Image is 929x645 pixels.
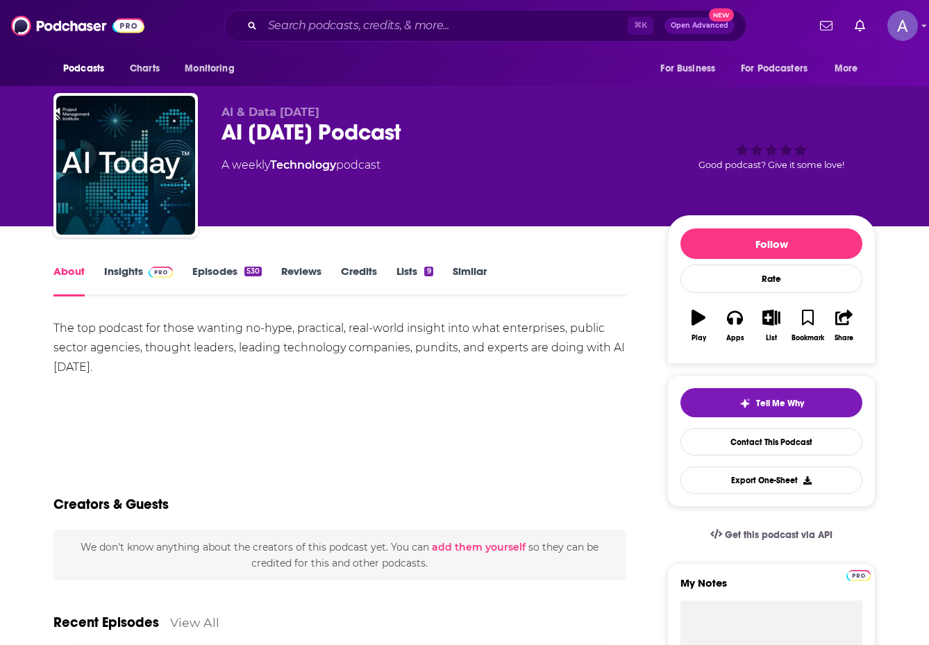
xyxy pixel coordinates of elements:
img: AI Today Podcast [56,96,195,235]
button: Follow [680,228,862,259]
a: Recent Episodes [53,614,159,631]
a: Charts [121,56,168,82]
div: The top podcast for those wanting no-hype, practical, real-world insight into what enterprises, p... [53,319,626,377]
a: Lists9 [396,265,433,296]
button: Show profile menu [887,10,918,41]
a: Contact This Podcast [680,428,862,455]
a: Show notifications dropdown [849,14,871,37]
input: Search podcasts, credits, & more... [262,15,628,37]
span: AI & Data [DATE] [221,106,319,119]
span: Logged in as angela87841 [887,10,918,41]
div: Search podcasts, credits, & more... [224,10,746,42]
span: New [709,8,734,22]
span: More [835,59,858,78]
button: open menu [825,56,876,82]
span: Tell Me Why [756,398,804,409]
button: Apps [717,301,753,351]
span: Charts [130,59,160,78]
div: Rate [680,265,862,293]
div: 9 [424,267,433,276]
button: List [753,301,789,351]
span: Get this podcast via API [725,529,832,541]
div: List [766,334,777,342]
span: Open Advanced [671,22,728,29]
a: InsightsPodchaser Pro [104,265,173,296]
span: For Business [660,59,715,78]
span: ⌘ K [628,17,653,35]
a: Reviews [281,265,321,296]
button: Share [826,301,862,351]
span: We don't know anything about the creators of this podcast yet . You can so they can be credited f... [81,541,599,569]
button: Export One-Sheet [680,467,862,494]
button: open menu [732,56,828,82]
img: tell me why sparkle [739,398,751,409]
a: Technology [270,158,336,171]
button: open menu [53,56,122,82]
a: About [53,265,85,296]
button: Bookmark [789,301,826,351]
div: 530 [244,267,262,276]
span: Monitoring [185,59,234,78]
div: Apps [726,334,744,342]
button: tell me why sparkleTell Me Why [680,388,862,417]
div: A weekly podcast [221,157,380,174]
div: Share [835,334,853,342]
div: Bookmark [792,334,824,342]
button: add them yourself [432,542,526,553]
button: open menu [175,56,252,82]
a: Pro website [846,568,871,581]
img: User Profile [887,10,918,41]
button: Open AdvancedNew [664,17,735,34]
span: Good podcast? Give it some love! [698,160,844,170]
a: Show notifications dropdown [814,14,838,37]
a: Episodes530 [192,265,262,296]
div: Play [692,334,706,342]
span: Podcasts [63,59,104,78]
img: Podchaser - Follow, Share and Rate Podcasts [11,12,144,39]
a: Similar [453,265,487,296]
label: My Notes [680,576,862,601]
span: For Podcasters [741,59,807,78]
button: open menu [651,56,733,82]
a: Get this podcast via API [699,518,844,552]
a: Credits [341,265,377,296]
button: Play [680,301,717,351]
img: Podchaser Pro [149,267,173,278]
a: View All [170,615,219,630]
img: Podchaser Pro [846,570,871,581]
div: Good podcast? Give it some love! [667,106,876,192]
h2: Creators & Guests [53,496,169,513]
